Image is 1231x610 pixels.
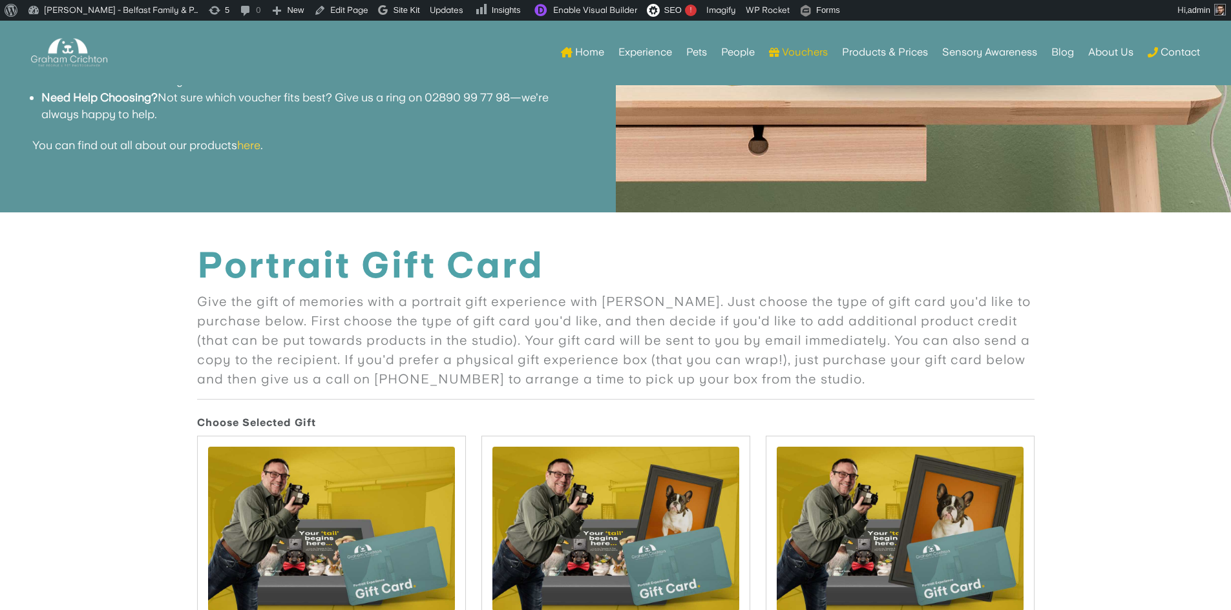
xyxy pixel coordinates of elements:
[492,5,521,15] span: Insights
[197,31,1035,74] h1: Portrait Gift Card
[618,27,672,77] a: Experience
[721,27,755,77] a: People
[197,540,373,553] strong: Add Additional Product Credit
[664,5,681,15] span: SEO
[492,434,739,487] p: Includes the session, a 8x6" printed photograph of your favourite image + £50 product credit to p...
[769,27,828,77] a: Vouchers
[208,466,455,482] p: Price: £100.00
[1051,27,1074,77] a: Blog
[777,234,1024,399] img: Thumbnail
[41,90,158,104] strong: Need Help Choosing?
[1188,5,1210,15] span: admin
[842,27,928,77] a: Products & Prices
[777,492,1024,507] p: Price: £225.00
[942,27,1037,77] a: Sensory Awareness
[777,404,1024,429] h5: Portrait Session Experience with Large Gift Frame
[208,404,455,416] h5: Portrait Session Experience
[777,434,1024,487] p: Includes the session, a 10x8" printed photograph of your favourite image + £50 product credit to ...
[1148,27,1200,77] a: Contact
[393,5,419,15] span: Site Kit
[208,234,455,399] img: Thumbnail
[492,404,739,429] h5: Portrait Session Experience with Small Gift Frame
[237,138,260,152] a: here
[492,492,739,507] p: Price: £175.00
[31,35,107,70] img: Graham Crichton Photography Logo - Graham Crichton - Belfast Family & Pet Photography Studio
[561,27,604,77] a: Home
[41,89,584,123] li: Not sure which voucher fits best? Give us a ring on 02890 99 77 98—we’re always happy to help.
[41,74,149,87] strong: Valid for Six Months:
[208,422,455,461] p: Just the session - let them decide on products later (plus includes £50 product credit to put tow...
[686,27,707,77] a: Pets
[197,204,316,216] strong: Choose Selected Gift
[197,79,1035,176] p: Give the gift of memories with a portrait gift experience with [PERSON_NAME]. Just choose the typ...
[32,138,263,152] span: You can find out all about our products .
[685,5,697,16] div: !
[1088,27,1133,77] a: About Us
[492,234,739,399] img: Thumbnail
